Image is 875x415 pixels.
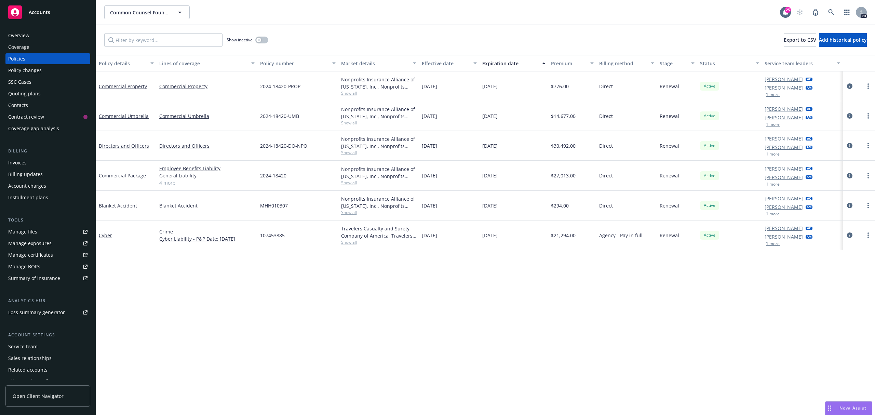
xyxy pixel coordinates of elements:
[5,332,90,338] div: Account settings
[341,239,416,245] span: Show all
[341,165,416,180] div: Nonprofits Insurance Alliance of [US_STATE], Inc., Nonprofits Insurance Alliance of [US_STATE], I...
[5,364,90,375] a: Related accounts
[422,232,437,239] span: [DATE]
[341,90,416,96] span: Show all
[762,55,843,71] button: Service team leaders
[819,37,867,43] span: Add historical policy
[660,83,679,90] span: Renewal
[8,307,65,318] div: Loss summary generator
[551,112,576,120] span: $14,677.00
[846,201,854,210] a: circleInformation
[5,148,90,155] div: Billing
[660,172,679,179] span: Renewal
[551,232,576,239] span: $21,294.00
[8,53,25,64] div: Policies
[8,341,38,352] div: Service team
[599,172,613,179] span: Direct
[260,83,300,90] span: 2024-18420-PROP
[341,76,416,90] div: Nonprofits Insurance Alliance of [US_STATE], Inc., Nonprofits Insurance Alliance of [US_STATE], I...
[599,202,613,209] span: Direct
[766,152,780,156] button: 1 more
[260,202,288,209] span: MHH010307
[765,135,803,142] a: [PERSON_NAME]
[551,142,576,149] span: $30,492.00
[419,55,480,71] button: Effective date
[8,123,59,134] div: Coverage gap analysis
[159,83,255,90] a: Commercial Property
[697,55,762,71] button: Status
[5,261,90,272] a: Manage BORs
[159,202,255,209] a: Blanket Accident
[104,5,190,19] button: Common Counsel Foundation
[864,82,872,90] a: more
[551,172,576,179] span: $27,013.00
[839,405,866,411] span: Nova Assist
[341,120,416,126] span: Show all
[99,202,137,209] a: Blanket Accident
[99,232,112,239] a: Cyber
[8,111,44,122] div: Contract review
[765,203,803,211] a: [PERSON_NAME]
[5,192,90,203] a: Installment plans
[5,100,90,111] a: Contacts
[599,142,613,149] span: Direct
[8,100,28,111] div: Contacts
[657,55,697,71] button: Stage
[99,143,149,149] a: Directors and Officers
[765,225,803,232] a: [PERSON_NAME]
[159,179,255,186] a: 4 more
[422,83,437,90] span: [DATE]
[260,142,307,149] span: 2024-18420-DO-NPO
[5,238,90,249] a: Manage exposures
[784,33,816,47] button: Export to CSV
[864,231,872,239] a: more
[422,60,469,67] div: Effective date
[5,180,90,191] a: Account charges
[599,83,613,90] span: Direct
[703,202,716,209] span: Active
[482,232,498,239] span: [DATE]
[766,242,780,246] button: 1 more
[227,37,253,43] span: Show inactive
[110,9,169,16] span: Common Counsel Foundation
[341,195,416,210] div: Nonprofits Insurance Alliance of [US_STATE], Inc., Nonprofits Insurance Alliance of [US_STATE], I...
[159,60,247,67] div: Lines of coverage
[765,174,803,181] a: [PERSON_NAME]
[825,401,872,415] button: Nova Assist
[5,42,90,53] a: Coverage
[482,60,538,67] div: Expiration date
[341,135,416,150] div: Nonprofits Insurance Alliance of [US_STATE], Inc., Nonprofits Insurance Alliance of [US_STATE], I...
[5,30,90,41] a: Overview
[703,113,716,119] span: Active
[5,353,90,364] a: Sales relationships
[159,228,255,235] a: Crime
[422,172,437,179] span: [DATE]
[8,77,31,88] div: SSC Cases
[99,113,149,119] a: Commercial Umbrella
[864,112,872,120] a: more
[8,226,37,237] div: Manage files
[765,195,803,202] a: [PERSON_NAME]
[765,105,803,112] a: [PERSON_NAME]
[765,76,803,83] a: [PERSON_NAME]
[551,60,587,67] div: Premium
[766,182,780,186] button: 1 more
[700,60,752,67] div: Status
[482,202,498,209] span: [DATE]
[5,53,90,64] a: Policies
[551,83,569,90] span: $776.00
[840,5,854,19] a: Switch app
[157,55,257,71] button: Lines of coverage
[864,142,872,150] a: more
[596,55,657,71] button: Billing method
[548,55,597,71] button: Premium
[99,83,147,90] a: Commercial Property
[480,55,548,71] button: Expiration date
[341,150,416,156] span: Show all
[8,42,29,53] div: Coverage
[341,210,416,215] span: Show all
[765,233,803,240] a: [PERSON_NAME]
[5,217,90,224] div: Tools
[846,172,854,180] a: circleInformation
[260,60,328,67] div: Policy number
